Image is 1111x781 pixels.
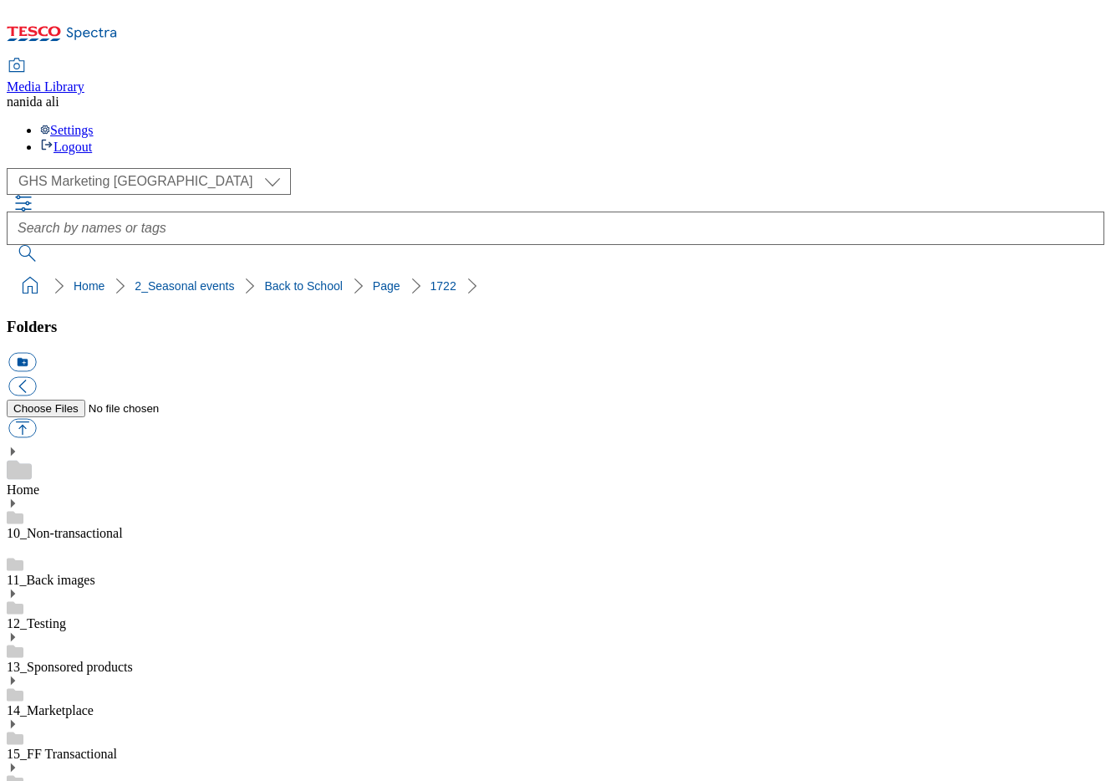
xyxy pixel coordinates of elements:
[17,273,43,299] a: home
[7,573,95,587] a: 11_Back images
[74,279,104,293] a: Home
[7,318,1104,336] h3: Folders
[40,140,92,154] a: Logout
[373,279,400,293] a: Page
[7,482,39,497] a: Home
[7,79,84,94] span: Media Library
[7,526,123,540] a: 10_Non-transactional
[7,270,1104,302] nav: breadcrumb
[431,279,456,293] a: 1722
[19,94,59,109] span: nida ali
[7,616,66,630] a: 12_Testing
[7,703,94,717] a: 14_Marketplace
[7,94,19,109] span: na
[7,747,117,761] a: 15_FF Transactional
[7,212,1104,245] input: Search by names or tags
[40,123,94,137] a: Settings
[7,660,133,674] a: 13_Sponsored products
[264,279,342,293] a: Back to School
[135,279,234,293] a: 2_Seasonal events
[7,59,84,94] a: Media Library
